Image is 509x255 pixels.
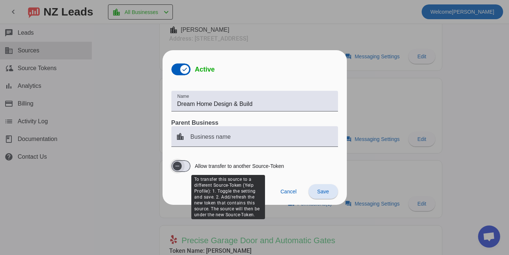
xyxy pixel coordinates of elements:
[317,189,329,194] span: Save
[194,162,284,170] label: Allow transfer to another Source-Token
[171,119,338,126] h3: Parent Business
[280,189,297,194] span: Cancel
[195,66,215,73] span: Active
[177,94,189,99] mat-label: Name
[191,134,231,140] mat-label: Business name
[275,184,303,199] button: Cancel
[171,132,189,141] mat-icon: location_city
[308,184,338,199] button: Save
